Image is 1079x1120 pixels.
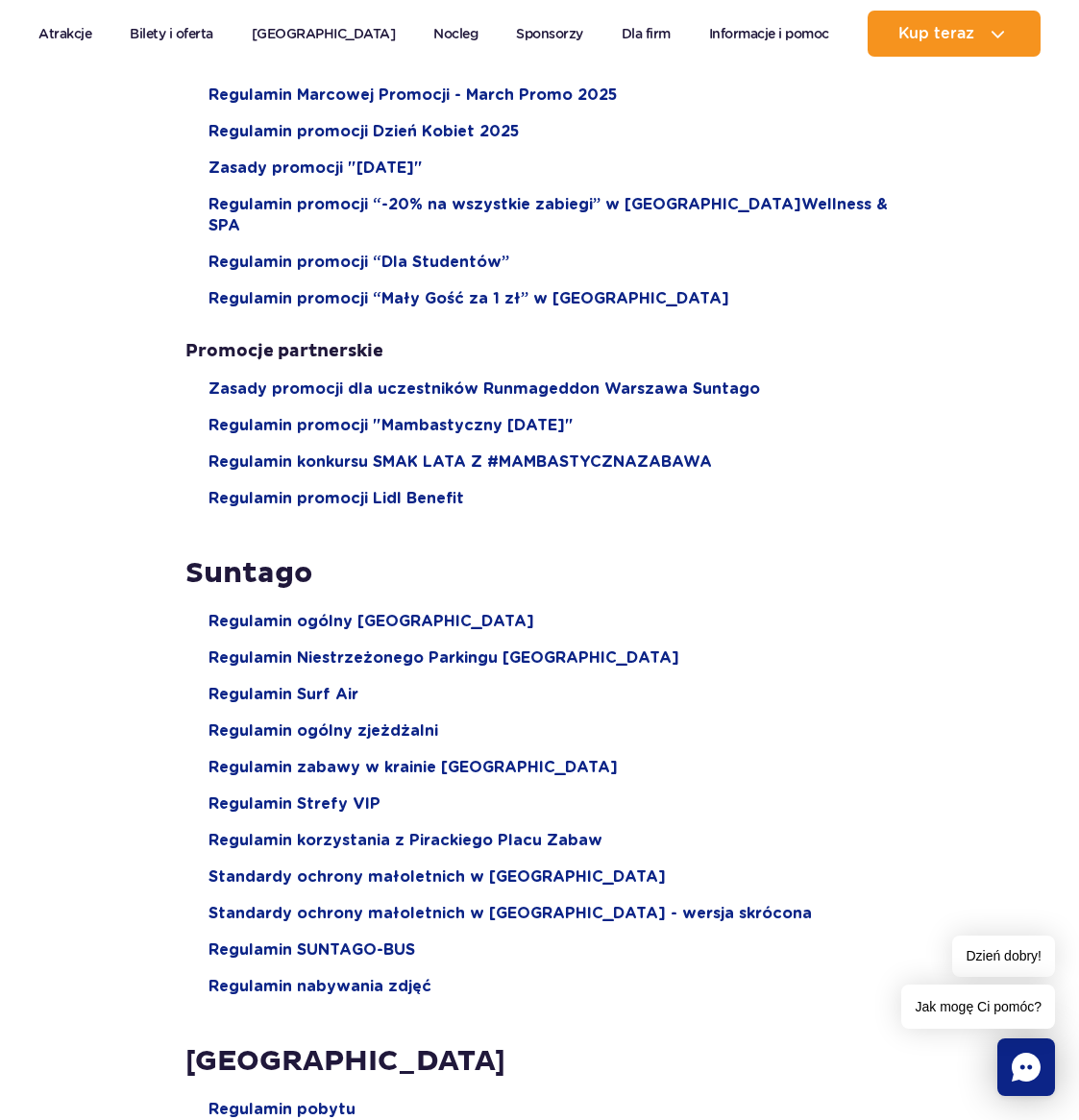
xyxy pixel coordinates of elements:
a: Regulamin promocji "Mambastyczny [DATE]" [208,415,574,436]
h2: Suntago [185,555,895,592]
a: Nocleg [433,11,478,57]
a: Regulamin pobytu [208,1099,356,1120]
a: Regulamin Strefy VIP [208,793,380,815]
a: Dla firm [622,11,671,57]
a: Standardy ochrony małoletnich w [GEOGRAPHIC_DATA] [208,866,666,888]
a: Zasady promocji "[DATE]" [208,158,423,179]
a: Bilety i oferta [130,11,213,57]
a: Sponsorzy [516,11,583,57]
a: Informacje i pomoc [709,11,829,57]
a: Regulamin nabywania zdjęć [208,976,431,997]
a: Regulamin zabawy w krainie [GEOGRAPHIC_DATA] [208,757,618,778]
a: Regulamin korzystania z Pirackiego Placu Zabaw [208,830,602,851]
span: Jak mogę Ci pomóc? [901,985,1055,1029]
a: Regulamin SUNTAGO-BUS [208,939,415,961]
a: Atrakcje [38,11,91,57]
h2: [GEOGRAPHIC_DATA] [185,1043,895,1080]
a: Regulamin promocji “-20% na wszystkie zabiegi” w [GEOGRAPHIC_DATA]Wellness & SPA [208,194,895,236]
a: Standardy ochrony małoletnich w [GEOGRAPHIC_DATA] - wersja skrócona [208,903,812,924]
span: Regulamin promocji “-20% na wszystkie zabiegi” w [GEOGRAPHIC_DATA] [208,194,895,236]
div: Chat [997,1038,1055,1096]
a: Zasady promocji dla uczestników Runmageddon Warszawa Suntago [208,378,760,400]
span: Kup teraz [898,25,974,42]
span: Dzień dobry! [952,936,1055,977]
h3: Promocje partnerskie [185,340,895,363]
a: Regulamin Marcowej Promocji - March Promo 2025 [208,85,617,106]
a: Regulamin promocji “Dla Studentów” [208,252,509,273]
a: Regulamin Niestrzeżonego Parkingu [GEOGRAPHIC_DATA] [208,647,679,669]
a: Regulamin Surf Air [208,684,358,705]
a: Regulamin ogólny [GEOGRAPHIC_DATA] [208,611,534,632]
a: Regulamin konkursu SMAK LATA Z #MAMBASTYCZNAZABAWA [208,451,712,473]
button: Kup teraz [868,11,1041,57]
a: [GEOGRAPHIC_DATA] [252,11,396,57]
a: Regulamin promocji “Mały Gość za 1 zł” w [GEOGRAPHIC_DATA] [208,288,729,309]
a: Regulamin promocji Dzień Kobiet 2025 [208,121,519,142]
a: Regulamin ogólny zjeżdżalni [208,720,438,742]
a: Regulamin promocji Lidl Benefit [208,488,464,509]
